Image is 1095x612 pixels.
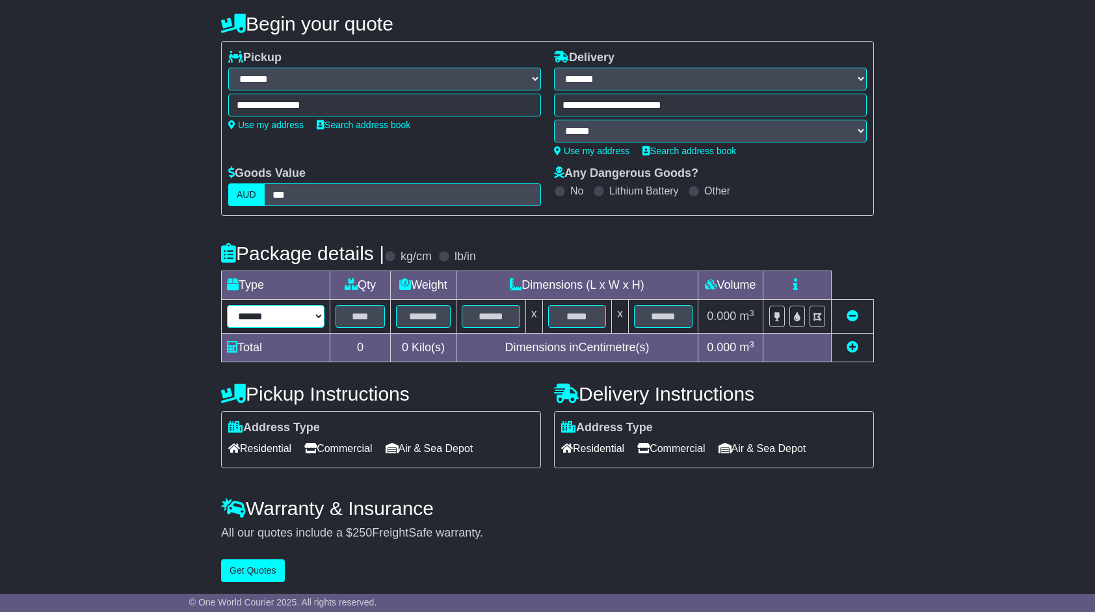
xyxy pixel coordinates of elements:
h4: Warranty & Insurance [221,498,874,519]
td: Volume [698,271,763,300]
td: x [525,300,542,334]
td: Total [222,334,330,362]
div: All our quotes include a $ FreightSafe warranty. [221,526,874,540]
span: Air & Sea Depot [719,438,806,459]
span: 0.000 [707,310,736,323]
button: Get Quotes [221,559,285,582]
td: Kilo(s) [391,334,456,362]
label: Lithium Battery [609,185,679,197]
a: Search address book [317,120,410,130]
span: Commercial [304,438,372,459]
label: No [570,185,583,197]
a: Use my address [228,120,304,130]
td: Weight [391,271,456,300]
label: Goods Value [228,166,306,181]
h4: Pickup Instructions [221,383,541,405]
a: Add new item [847,341,858,354]
td: Type [222,271,330,300]
label: lb/in [455,250,476,264]
sup: 3 [749,339,754,349]
td: 0 [330,334,391,362]
a: Remove this item [847,310,858,323]
span: Residential [561,438,624,459]
label: Other [704,185,730,197]
span: m [739,310,754,323]
label: Delivery [554,51,614,65]
td: Qty [330,271,391,300]
label: Pickup [228,51,282,65]
span: m [739,341,754,354]
td: Dimensions (L x W x H) [456,271,698,300]
h4: Delivery Instructions [554,383,874,405]
span: 0.000 [707,341,736,354]
sup: 3 [749,308,754,318]
a: Use my address [554,146,629,156]
span: Residential [228,438,291,459]
span: Commercial [637,438,705,459]
label: AUD [228,183,265,206]
label: kg/cm [401,250,432,264]
span: 0 [402,341,408,354]
span: 250 [352,526,372,539]
a: Search address book [642,146,736,156]
h4: Package details | [221,243,384,264]
td: Dimensions in Centimetre(s) [456,334,698,362]
label: Address Type [561,421,653,435]
label: Address Type [228,421,320,435]
span: Air & Sea Depot [386,438,473,459]
h4: Begin your quote [221,13,874,34]
td: x [612,300,629,334]
span: © One World Courier 2025. All rights reserved. [189,597,377,607]
label: Any Dangerous Goods? [554,166,698,181]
